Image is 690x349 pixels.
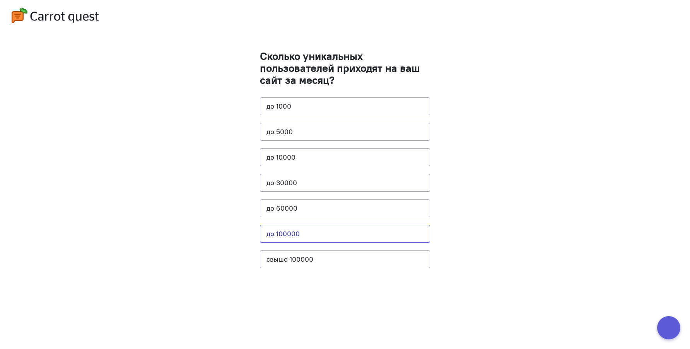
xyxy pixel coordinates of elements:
[260,225,430,243] button: до 100000
[260,123,430,141] button: до 5000
[260,148,430,166] button: до 10000
[260,199,430,217] button: до 60000
[260,97,430,115] button: до 1000
[12,8,99,23] img: logo
[260,174,430,192] button: до 30000
[260,250,430,268] button: свыше 100000
[260,50,430,86] h1: Сколько уникальных пользователей приходят на ваш сайт за месяц?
